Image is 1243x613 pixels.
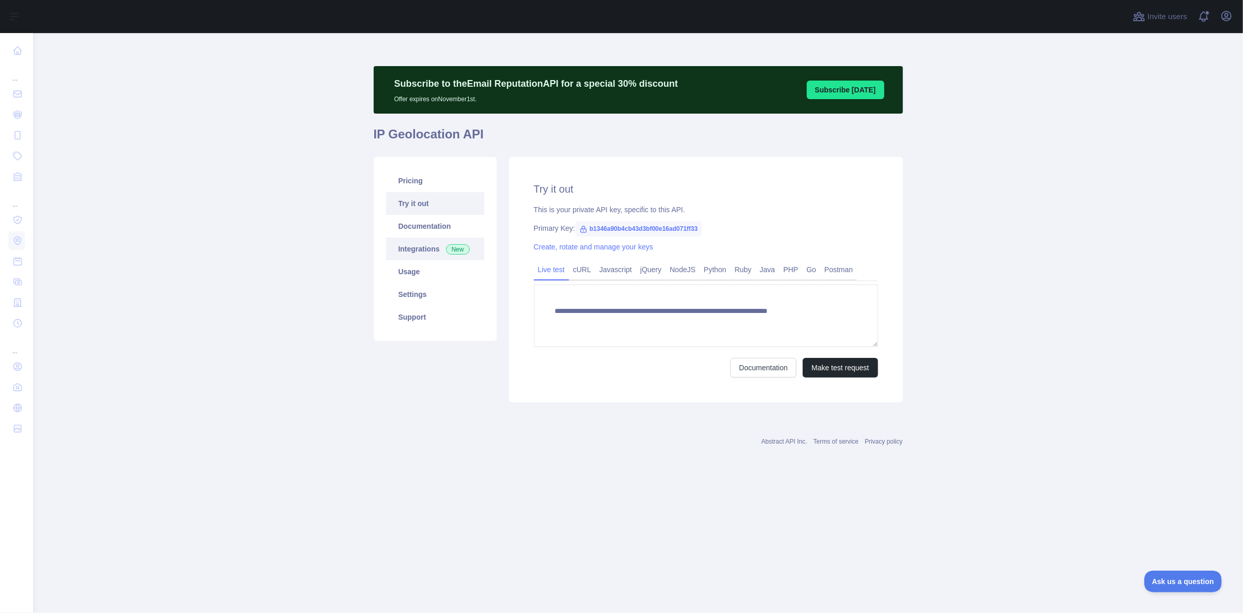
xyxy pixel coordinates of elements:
a: Create, rotate and manage your keys [534,243,653,251]
a: Abstract API Inc. [761,438,807,445]
p: Offer expires on November 1st. [394,91,678,103]
div: ... [8,188,25,209]
a: NodeJS [666,261,700,278]
a: Documentation [730,358,796,378]
a: Terms of service [814,438,858,445]
a: Documentation [386,215,484,238]
p: Subscribe to the Email Reputation API for a special 30 % discount [394,76,678,91]
a: PHP [779,261,803,278]
a: Live test [534,261,569,278]
a: Postman [820,261,857,278]
a: Java [756,261,779,278]
h1: IP Geolocation API [374,126,903,151]
div: Primary Key: [534,223,878,233]
span: Invite users [1147,11,1187,23]
h2: Try it out [534,182,878,196]
a: Integrations New [386,238,484,260]
span: b1346a90b4cb43d3bf00e16ad071ff33 [575,221,702,237]
a: Go [802,261,820,278]
a: Usage [386,260,484,283]
a: Settings [386,283,484,306]
iframe: Toggle Customer Support [1144,571,1222,592]
a: Pricing [386,169,484,192]
a: cURL [569,261,595,278]
button: Subscribe [DATE] [807,81,884,99]
div: ... [8,62,25,83]
a: Try it out [386,192,484,215]
a: Ruby [730,261,756,278]
a: Python [700,261,731,278]
span: New [446,244,470,255]
div: This is your private API key, specific to this API. [534,205,878,215]
button: Invite users [1131,8,1189,25]
button: Make test request [803,358,878,378]
div: ... [8,335,25,355]
a: Support [386,306,484,328]
a: Privacy policy [865,438,902,445]
a: jQuery [636,261,666,278]
a: Javascript [595,261,636,278]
